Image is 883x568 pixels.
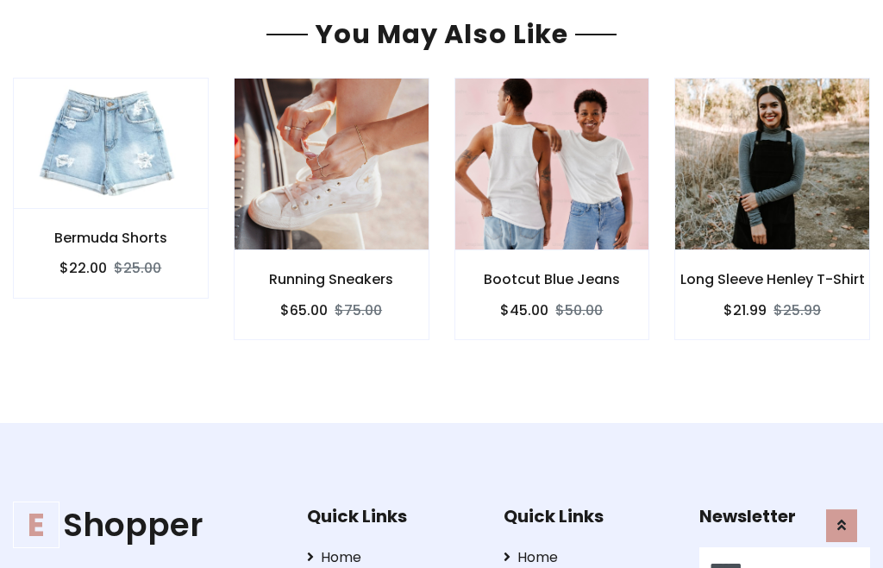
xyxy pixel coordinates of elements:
[674,78,870,339] a: Long Sleeve Henley T-Shirt $21.99$25.99
[500,302,548,319] h6: $45.00
[555,300,603,320] del: $50.00
[13,506,280,545] h1: Shopper
[13,506,280,545] a: EShopper
[234,78,429,339] a: Running Sneakers $65.00$75.00
[308,16,575,53] span: You May Also Like
[675,271,869,287] h6: Long Sleeve Henley T-Shirt
[114,258,161,278] del: $25.00
[699,506,870,527] h5: Newsletter
[307,547,478,568] a: Home
[280,302,328,319] h6: $65.00
[59,260,107,276] h6: $22.00
[235,271,429,287] h6: Running Sneakers
[454,78,650,339] a: Bootcut Blue Jeans $45.00$50.00
[723,302,767,319] h6: $21.99
[455,271,649,287] h6: Bootcut Blue Jeans
[14,230,208,246] h6: Bermuda Shorts
[504,506,674,527] h5: Quick Links
[504,547,674,568] a: Home
[13,78,209,298] a: Bermuda Shorts $22.00$25.00
[13,502,59,548] span: E
[335,300,382,320] del: $75.00
[307,506,478,527] h5: Quick Links
[773,300,821,320] del: $25.99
